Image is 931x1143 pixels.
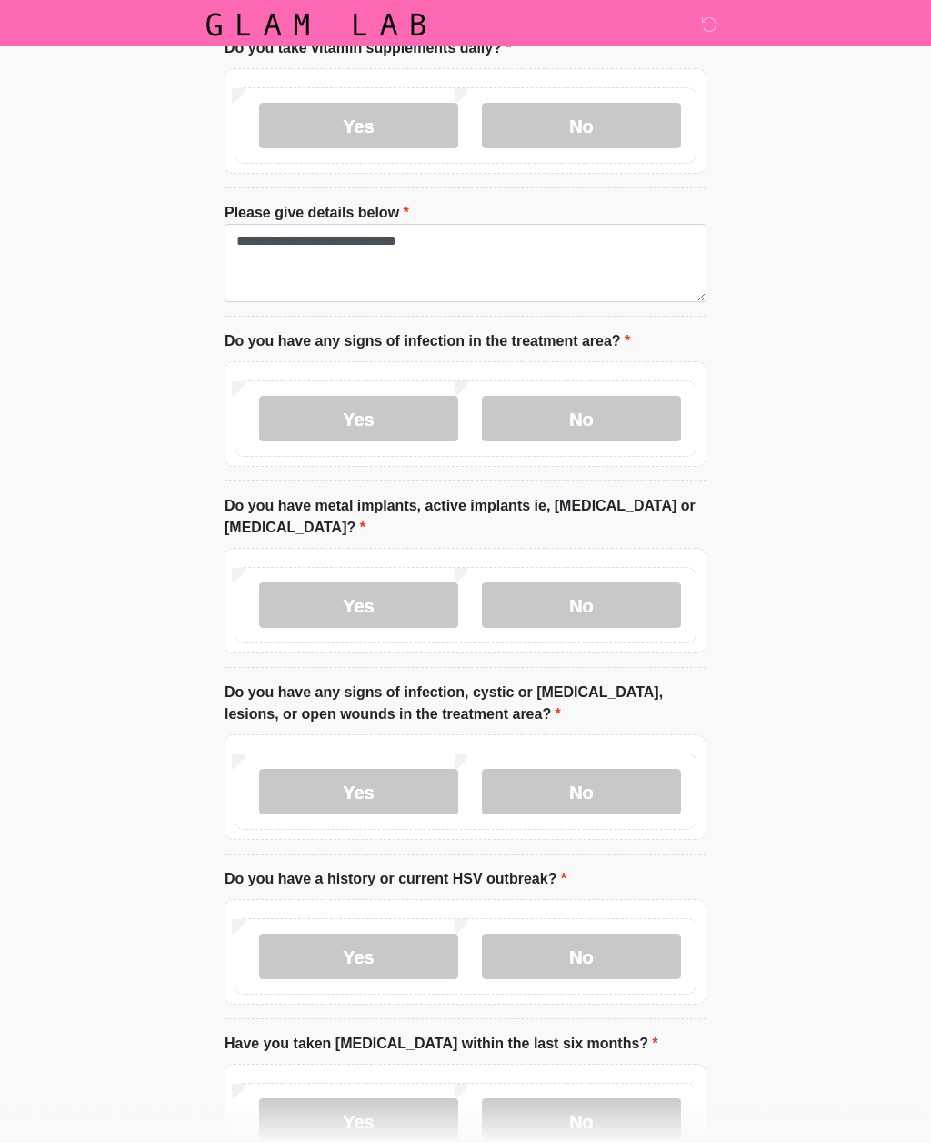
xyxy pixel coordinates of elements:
label: Yes [259,397,458,442]
label: Do you have any signs of infection in the treatment area? [225,331,630,353]
label: No [482,397,681,442]
img: Glam Lab Logo [206,14,425,36]
label: Yes [259,104,458,149]
label: No [482,770,681,815]
label: Do you have any signs of infection, cystic or [MEDICAL_DATA], lesions, or open wounds in the trea... [225,683,706,726]
label: No [482,104,681,149]
label: Yes [259,583,458,629]
label: Yes [259,935,458,980]
label: No [482,583,681,629]
label: Yes [259,770,458,815]
label: Please give details below [225,203,409,225]
label: Do you have a history or current HSV outbreak? [225,869,566,891]
label: No [482,935,681,980]
label: Have you taken [MEDICAL_DATA] within the last six months? [225,1034,658,1056]
label: Do you have metal implants, active implants ie, [MEDICAL_DATA] or [MEDICAL_DATA]? [225,496,706,540]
